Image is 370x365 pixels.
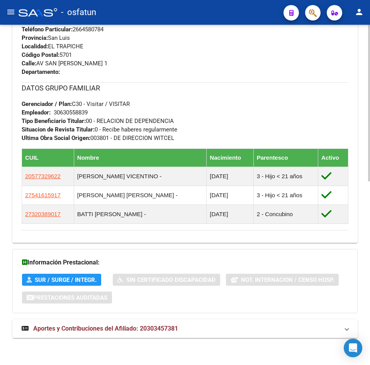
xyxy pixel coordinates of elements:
td: [DATE] [207,167,253,186]
strong: Ultima Obra Social Origen: [22,135,90,142]
span: Not. Internacion / Censo Hosp. [241,276,334,283]
button: Not. Internacion / Censo Hosp. [226,274,339,286]
strong: Empleador: [22,109,51,116]
strong: Tipo Beneficiario Titular: [22,118,86,125]
td: 3 - Hijo < 21 años [253,186,318,205]
button: Prestaciones Auditadas [22,292,112,304]
mat-expansion-panel-header: Aportes y Contribuciones del Afiliado: 20303457381 [12,319,358,338]
td: [DATE] [207,205,253,223]
td: BATTI [PERSON_NAME] - [74,205,207,223]
td: 2 - Concubino [253,205,318,223]
mat-icon: person [355,7,364,17]
div: 30630558839 [54,108,88,117]
strong: Teléfono Particular: [22,26,73,33]
th: Nombre [74,148,207,167]
th: Parentesco [253,148,318,167]
span: 003801 - DE DIRECCION WITCEL [22,135,174,142]
th: CUIL [22,148,74,167]
span: Aportes y Contribuciones del Afiliado: 20303457381 [33,325,178,332]
button: SUR / SURGE / INTEGR. [22,274,101,286]
span: AV SAN [PERSON_NAME] 1 [22,60,107,67]
strong: Provincia: [22,34,48,41]
span: Sin Certificado Discapacidad [126,276,216,283]
button: Sin Certificado Discapacidad [113,274,220,286]
mat-icon: menu [6,7,15,17]
span: SUR / SURGE / INTEGR. [35,276,97,283]
td: 3 - Hijo < 21 años [253,167,318,186]
span: 27541615917 [25,192,61,198]
th: Nacimiento [207,148,253,167]
strong: Calle: [22,60,36,67]
span: C30 - Visitar / VISITAR [22,101,130,107]
strong: Localidad: [22,43,48,50]
span: 00 - RELACION DE DEPENDENCIA [22,118,174,125]
h3: DATOS GRUPO FAMILIAR [22,83,348,94]
strong: Código Postal: [22,51,59,58]
span: 20577329622 [25,173,61,179]
span: 2664580784 [22,26,104,33]
strong: Situacion de Revista Titular: [22,126,95,133]
span: San Luis [22,34,70,41]
th: Activo [318,148,348,167]
h3: Información Prestacional: [22,257,348,268]
td: [PERSON_NAME] VICENTINO - [74,167,207,186]
span: Prestaciones Auditadas [33,294,107,301]
td: [PERSON_NAME] [PERSON_NAME] - [74,186,207,205]
span: EL TRAPICHE [22,43,83,50]
span: - osfatun [61,4,96,21]
span: 27320389017 [25,211,61,217]
strong: Gerenciador / Plan: [22,101,72,107]
span: 0 - Recibe haberes regularmente [22,126,177,133]
span: 5701 [22,51,72,58]
td: [DATE] [207,186,253,205]
div: Open Intercom Messenger [344,339,362,357]
strong: Departamento: [22,68,60,75]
